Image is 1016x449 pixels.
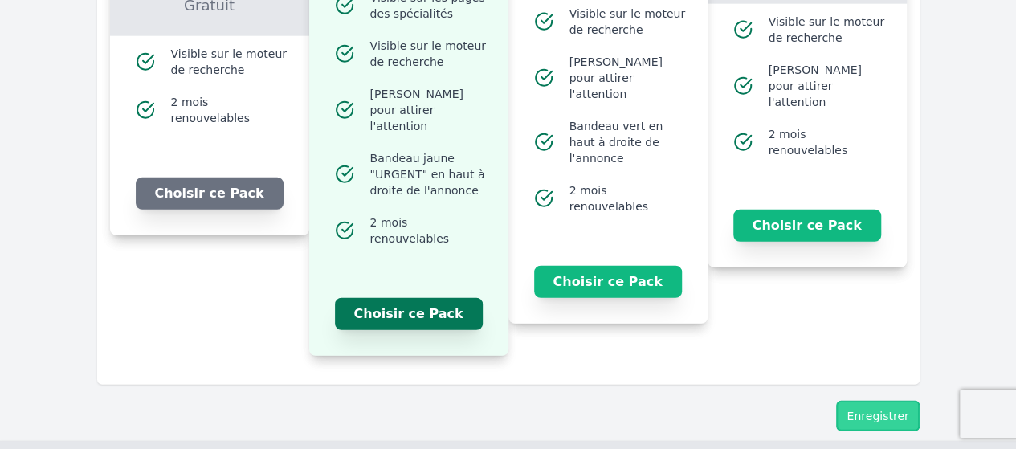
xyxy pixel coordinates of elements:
span: Visible sur le moteur de recherche [370,38,489,70]
span: Bandeau vert en haut à droite de l'annonce [569,118,688,166]
span: Bandeau jaune "URGENT" en haut à droite de l'annonce [370,150,489,198]
span: 2 mois renouvelables [171,94,290,126]
button: Choisir ce Pack [733,210,881,242]
span: Visible sur le moteur de recherche [769,14,887,46]
span: Visible sur le moteur de recherche [171,46,290,78]
span: [PERSON_NAME] pour attirer l'attention [569,54,688,102]
span: Visible sur le moteur de recherche [569,6,688,38]
button: Choisir ce Pack [136,178,284,210]
span: 2 mois renouvelables [370,214,489,247]
span: 2 mois renouvelables [769,126,887,158]
span: 2 mois renouvelables [569,182,688,214]
button: Choisir ce Pack [335,298,483,330]
button: Enregistrer [836,401,919,431]
span: [PERSON_NAME] pour attirer l'attention [769,62,887,110]
span: [PERSON_NAME] pour attirer l'attention [370,86,489,134]
button: Choisir ce Pack [534,266,682,298]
